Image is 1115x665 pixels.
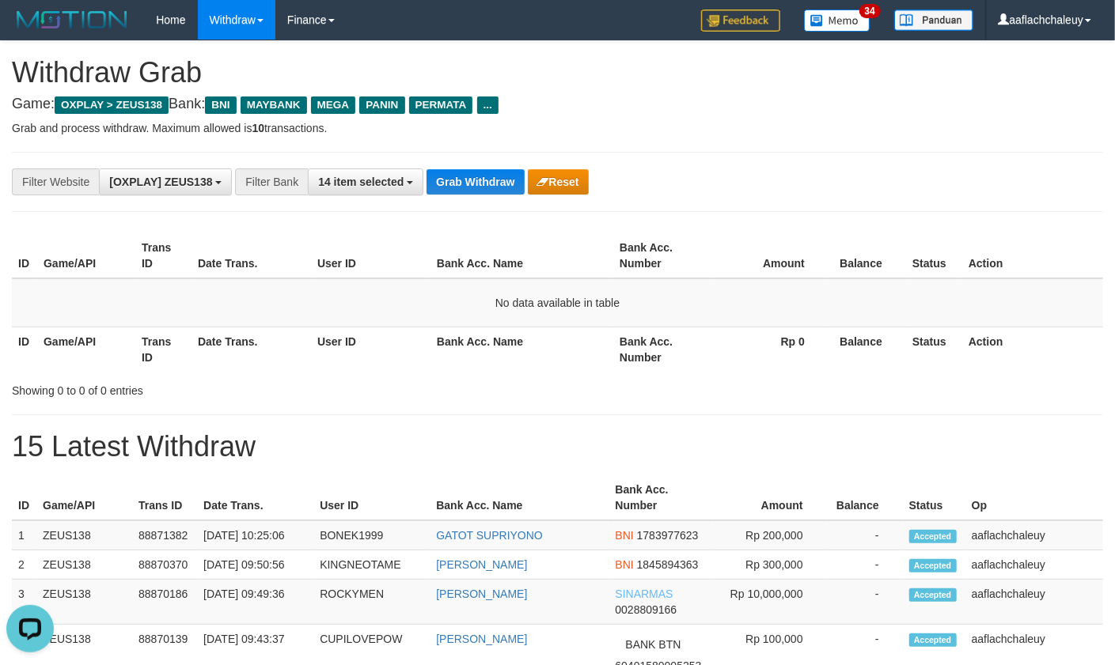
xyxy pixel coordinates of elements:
[827,520,903,550] td: -
[12,278,1103,327] td: No data available in table
[613,233,711,278] th: Bank Acc. Number
[311,233,430,278] th: User ID
[906,327,962,372] th: Status
[615,588,673,600] span: SINARMAS
[609,475,712,520] th: Bank Acc. Number
[99,168,232,195] button: [OXPLAY] ZEUS138
[962,327,1103,372] th: Action
[12,168,99,195] div: Filter Website
[12,233,37,278] th: ID
[965,550,1103,580] td: aaflachchaleuy
[197,520,313,550] td: [DATE] 10:25:06
[615,529,633,542] span: BNI
[713,475,827,520] th: Amount
[965,580,1103,625] td: aaflachchaleuy
[36,580,132,625] td: ZEUS138
[909,588,957,602] span: Accepted
[713,550,827,580] td: Rp 300,000
[827,550,903,580] td: -
[12,580,36,625] td: 3
[12,57,1103,89] h1: Withdraw Grab
[477,96,499,114] span: ...
[409,96,473,114] span: PERMATA
[12,8,132,32] img: MOTION_logo.png
[308,168,423,195] button: 14 item selected
[192,327,311,372] th: Date Trans.
[436,529,543,542] a: GATOT SUPRIYONO
[192,233,311,278] th: Date Trans.
[12,327,37,372] th: ID
[197,580,313,625] td: [DATE] 09:49:36
[613,327,711,372] th: Bank Acc. Number
[197,550,313,580] td: [DATE] 09:50:56
[109,176,212,188] span: [OXPLAY] ZEUS138
[962,233,1103,278] th: Action
[313,520,430,550] td: BONEK1999
[430,233,613,278] th: Bank Acc. Name
[827,475,903,520] th: Balance
[12,96,1103,112] h4: Game: Bank:
[909,633,957,647] span: Accepted
[711,327,829,372] th: Rp 0
[55,96,169,114] span: OXPLAY > ZEUS138
[965,520,1103,550] td: aaflachchaleuy
[713,520,827,550] td: Rp 200,000
[252,122,264,134] strong: 10
[827,580,903,625] td: -
[894,9,973,31] img: panduan.png
[701,9,780,32] img: Feedback.jpg
[313,550,430,580] td: KINGNEOTAME
[436,588,527,600] a: [PERSON_NAME]
[615,558,633,571] span: BNI
[711,233,829,278] th: Amount
[12,520,36,550] td: 1
[903,475,965,520] th: Status
[829,327,906,372] th: Balance
[12,376,453,399] div: Showing 0 to 0 of 0 entries
[430,475,609,520] th: Bank Acc. Name
[12,431,1103,463] h1: 15 Latest Withdraw
[313,475,430,520] th: User ID
[909,530,957,543] span: Accepted
[12,550,36,580] td: 2
[311,96,356,114] span: MEGA
[318,176,404,188] span: 14 item selected
[615,603,677,616] span: Copy 0028809166 to clipboard
[235,168,308,195] div: Filter Bank
[132,580,197,625] td: 88870186
[135,327,192,372] th: Trans ID
[528,169,589,195] button: Reset
[637,558,699,571] span: Copy 1845894363 to clipboard
[197,475,313,520] th: Date Trans.
[430,327,613,372] th: Bank Acc. Name
[859,4,881,18] span: 34
[205,96,236,114] span: BNI
[135,233,192,278] th: Trans ID
[132,550,197,580] td: 88870370
[359,96,404,114] span: PANIN
[37,327,135,372] th: Game/API
[313,580,430,625] td: ROCKYMEN
[241,96,307,114] span: MAYBANK
[132,520,197,550] td: 88871382
[311,327,430,372] th: User ID
[132,475,197,520] th: Trans ID
[713,580,827,625] td: Rp 10,000,000
[36,475,132,520] th: Game/API
[965,475,1103,520] th: Op
[804,9,870,32] img: Button%20Memo.svg
[829,233,906,278] th: Balance
[12,475,36,520] th: ID
[37,233,135,278] th: Game/API
[615,631,691,658] span: BANK BTN
[436,633,527,645] a: [PERSON_NAME]
[906,233,962,278] th: Status
[36,520,132,550] td: ZEUS138
[6,6,54,54] button: Open LiveChat chat widget
[909,559,957,572] span: Accepted
[12,120,1103,136] p: Grab and process withdraw. Maximum allowed is transactions.
[36,550,132,580] td: ZEUS138
[427,169,524,195] button: Grab Withdraw
[436,558,527,571] a: [PERSON_NAME]
[637,529,699,542] span: Copy 1783977623 to clipboard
